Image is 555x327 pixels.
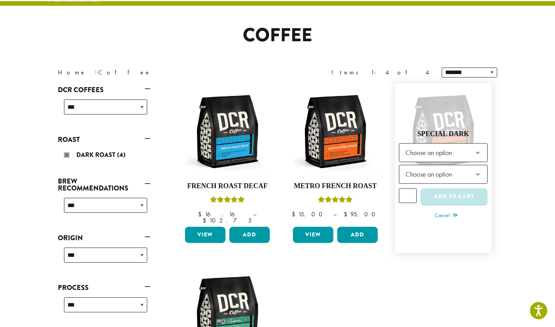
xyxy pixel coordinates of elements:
[183,87,272,224] a: French Roast DecafRated 5.00 out of 5
[420,188,488,206] button: Add to cart
[344,210,350,218] span: $
[76,150,117,159] span: Dark Roast
[292,210,326,218] bdi: 15.00
[399,87,488,249] a: Rated 5.00 out of 5
[399,130,488,138] h4: Special Dark
[399,143,488,162] span: Choose an option
[117,150,126,159] span: (4)
[58,231,150,244] a: Origin
[58,68,86,76] a: Home
[291,87,380,176] img: DCR-12oz-Metro-French-Roast-Stock-scaled.png
[435,211,457,221] a: Cancel
[58,195,150,222] div: Brew Recommendations
[402,167,460,182] span: Choose an option
[210,195,245,207] div: Rated 5.00 out of 5
[183,87,272,176] img: DCR-12oz-French-Roast-Decaf-Stock-scaled.png
[183,182,272,190] h4: French Roast Decaf
[58,175,150,195] a: Brew Recommendations
[291,87,380,224] a: Metro French RoastRated 5.00 out of 5
[253,210,256,218] span: –
[203,216,252,224] bdi: 102.75
[331,68,430,77] div: Items 1-4 of 4
[333,210,336,218] span: –
[52,24,503,47] h1: Coffee
[198,210,205,218] span: $
[203,216,209,224] span: $
[344,210,379,218] bdi: 95.00
[402,145,460,160] span: Choose an option
[58,83,150,96] a: DCR Coffees
[58,146,150,165] div: Roast
[318,195,353,207] div: Rated 5.00 out of 5
[293,227,333,243] a: View
[94,65,97,77] span: ›
[185,227,225,243] a: View
[399,165,488,184] span: Choose an option
[399,188,417,203] input: Product quantity
[291,182,380,190] h4: Metro French Roast
[198,210,246,218] bdi: 16.16
[58,96,150,124] div: DCR Coffees
[58,281,150,294] a: Process
[58,68,266,77] nav: Breadcrumb
[58,294,150,322] div: Process
[229,227,270,243] button: Add
[292,210,298,218] span: $
[337,227,378,243] button: Add
[58,133,150,146] a: Roast
[58,244,150,272] div: Origin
